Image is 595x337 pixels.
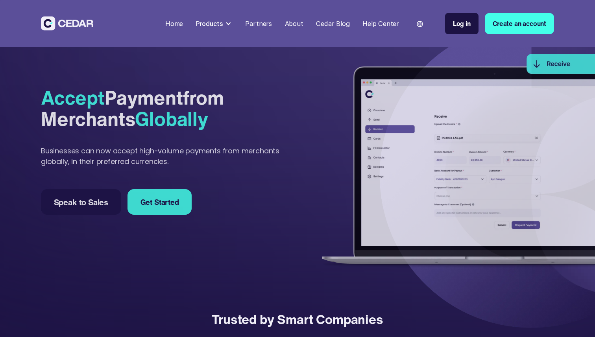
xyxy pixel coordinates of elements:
div: Partners [245,19,272,28]
div: Payment [41,87,294,130]
a: Get Started [128,189,192,215]
div: Products [196,19,223,28]
div: Businesses can now accept high-volume payments from merchants globally, in their preferred curren... [41,145,294,167]
img: world icon [417,21,423,27]
div: Home [165,19,183,28]
span: Accept [41,83,105,112]
a: Help Center [359,15,402,32]
div: Help Center [362,19,399,28]
a: Speak to Sales [41,189,121,215]
a: Cedar Blog [313,15,353,32]
span: Globally [135,105,208,133]
a: Home [162,15,187,32]
a: Partners [242,15,275,32]
a: Log in [445,13,479,34]
span: from Merchants [41,83,224,133]
div: Trusted by Smart Companies [212,310,383,329]
a: About [281,15,306,32]
a: Create an account [485,13,554,34]
div: Products [193,15,236,31]
div: About [285,19,303,28]
div: Cedar Blog [316,19,349,28]
div: Log in [453,19,471,28]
